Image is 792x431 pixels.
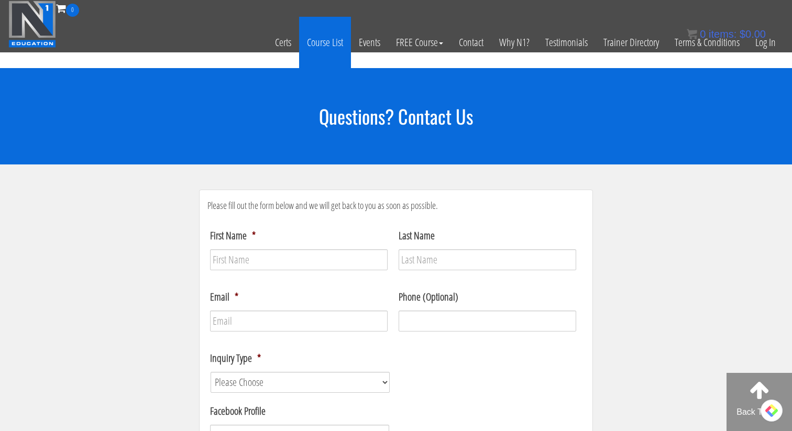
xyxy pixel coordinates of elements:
a: Terms & Conditions [667,17,747,68]
label: Email [210,290,238,304]
a: Trainer Directory [596,17,667,68]
input: Last Name [399,249,576,270]
a: Why N1? [491,17,537,68]
a: Log In [747,17,784,68]
h4: Please fill out the form below and we will get back to you as soon as possible. [207,201,585,211]
a: Testimonials [537,17,596,68]
label: Last Name [399,229,435,242]
input: First Name [210,249,388,270]
p: Back To Top [727,406,792,418]
a: FREE Course [388,17,451,68]
span: $ [740,28,745,40]
a: Contact [451,17,491,68]
img: n1-education [8,1,56,48]
label: Phone (Optional) [399,290,458,304]
a: Course List [299,17,351,68]
label: Facebook Profile [210,404,266,418]
a: 0 items: $0.00 [687,28,766,40]
a: Certs [267,17,299,68]
a: 0 [56,1,79,15]
a: Events [351,17,388,68]
input: Email [210,311,388,331]
span: items: [709,28,736,40]
label: First Name [210,229,256,242]
label: Inquiry Type [210,351,261,365]
span: 0 [66,4,79,17]
img: icon11.png [687,29,697,39]
span: 0 [700,28,706,40]
bdi: 0.00 [740,28,766,40]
